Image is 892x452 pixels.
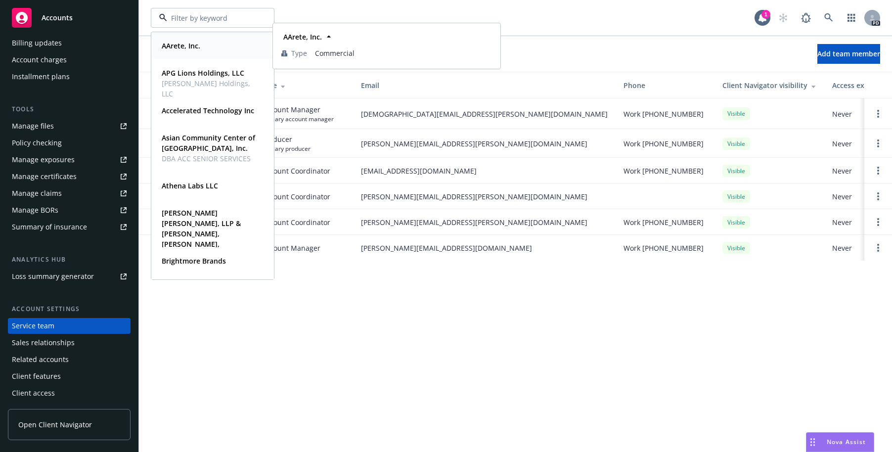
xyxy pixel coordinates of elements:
[12,352,69,367] div: Related accounts
[819,8,839,28] a: Search
[12,152,75,168] div: Manage exposures
[8,352,131,367] a: Related accounts
[842,8,861,28] a: Switch app
[12,385,55,401] div: Client access
[722,165,750,177] div: Visible
[806,432,874,452] button: Nova Assist
[12,69,70,85] div: Installment plans
[8,304,131,314] div: Account settings
[817,44,880,64] button: Add team member
[8,118,131,134] a: Manage files
[8,368,131,384] a: Client features
[361,217,608,227] span: [PERSON_NAME][EMAIL_ADDRESS][PERSON_NAME][DOMAIN_NAME]
[162,256,226,266] strong: Brightmore Brands
[624,243,704,253] span: Work [PHONE_NUMBER]
[262,191,330,202] span: Account Coordinator
[361,109,608,119] span: [DEMOGRAPHIC_DATA][EMAIL_ADDRESS][PERSON_NAME][DOMAIN_NAME]
[8,135,131,151] a: Policy checking
[12,185,62,201] div: Manage claims
[291,48,307,58] span: Type
[262,243,320,253] span: Account Manager
[12,35,62,51] div: Billing updates
[361,138,608,149] span: [PERSON_NAME][EMAIL_ADDRESS][PERSON_NAME][DOMAIN_NAME]
[262,217,330,227] span: Account Coordinator
[8,335,131,351] a: Sales relationships
[722,216,750,228] div: Visible
[624,109,704,119] span: Work [PHONE_NUMBER]
[162,208,241,270] strong: [PERSON_NAME] [PERSON_NAME], LLP & [PERSON_NAME], [PERSON_NAME], [PERSON_NAME] and [PERSON_NAME], PC
[624,80,707,90] div: Phone
[8,4,131,32] a: Accounts
[722,190,750,203] div: Visible
[8,69,131,85] a: Installment plans
[8,202,131,218] a: Manage BORs
[42,14,73,22] span: Accounts
[796,8,816,28] a: Report a Bug
[12,118,54,134] div: Manage files
[262,134,311,144] span: Producer
[283,32,322,42] strong: AArete, Inc.
[315,48,492,58] span: Commercial
[827,438,866,446] span: Nova Assist
[722,137,750,150] div: Visible
[806,433,819,452] div: Drag to move
[262,144,311,153] span: Primary producer
[722,80,816,90] div: Client Navigator visibility
[8,104,131,114] div: Tools
[817,49,880,58] span: Add team member
[262,104,334,115] span: Account Manager
[872,190,884,202] a: Open options
[8,152,131,168] a: Manage exposures
[167,13,254,23] input: Filter by keyword
[12,269,94,284] div: Loss summary generator
[624,166,704,176] span: Work [PHONE_NUMBER]
[8,255,131,265] div: Analytics hub
[262,80,345,90] div: Role
[872,216,884,228] a: Open options
[18,419,92,430] span: Open Client Navigator
[12,335,75,351] div: Sales relationships
[12,135,62,151] div: Policy checking
[12,219,87,235] div: Summary of insurance
[872,242,884,254] a: Open options
[12,202,58,218] div: Manage BORs
[12,52,67,68] div: Account charges
[12,318,54,334] div: Service team
[162,106,254,115] strong: Accelerated Technology Inc
[162,78,262,99] span: [PERSON_NAME] Holdings, LLC
[624,217,704,227] span: Work [PHONE_NUMBER]
[872,165,884,177] a: Open options
[162,181,218,190] strong: Athena Labs LLC
[162,68,244,78] strong: APG Lions Holdings, LLC
[8,35,131,51] a: Billing updates
[361,166,608,176] span: [EMAIL_ADDRESS][DOMAIN_NAME]
[162,133,255,153] strong: Asian Community Center of [GEOGRAPHIC_DATA], Inc.
[722,242,750,254] div: Visible
[872,137,884,149] a: Open options
[872,108,884,120] a: Open options
[8,318,131,334] a: Service team
[8,385,131,401] a: Client access
[361,191,608,202] span: [PERSON_NAME][EMAIL_ADDRESS][PERSON_NAME][DOMAIN_NAME]
[162,41,200,50] strong: AArete, Inc.
[722,107,750,120] div: Visible
[162,153,262,164] span: DBA ACC SENIOR SERVICES
[262,115,334,123] span: Primary account manager
[773,8,793,28] a: Start snowing
[8,219,131,235] a: Summary of insurance
[262,166,330,176] span: Account Coordinator
[8,169,131,184] a: Manage certificates
[8,185,131,201] a: Manage claims
[12,169,77,184] div: Manage certificates
[361,243,608,253] span: [PERSON_NAME][EMAIL_ADDRESS][DOMAIN_NAME]
[8,52,131,68] a: Account charges
[8,269,131,284] a: Loss summary generator
[361,80,608,90] div: Email
[624,138,704,149] span: Work [PHONE_NUMBER]
[761,10,770,19] div: 1
[12,368,61,384] div: Client features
